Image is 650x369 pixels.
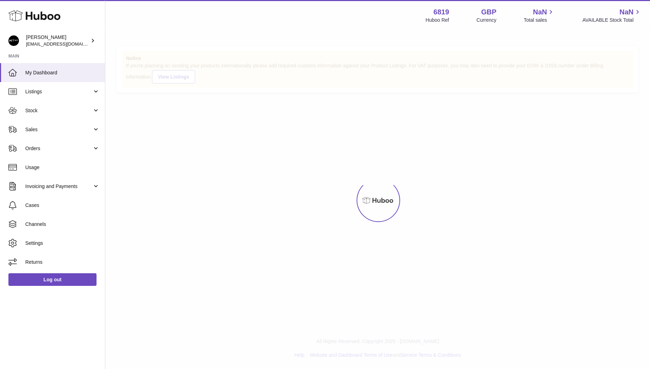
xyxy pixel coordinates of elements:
span: Total sales [524,17,555,24]
span: Channels [25,221,100,228]
span: Stock [25,107,92,114]
span: Usage [25,164,100,171]
span: NaN [619,7,634,17]
div: Huboo Ref [426,17,449,24]
span: [EMAIL_ADDRESS][DOMAIN_NAME] [26,41,103,47]
span: Invoicing and Payments [25,183,92,190]
div: [PERSON_NAME] [26,34,89,47]
a: NaN AVAILABLE Stock Total [582,7,642,24]
img: amar@mthk.com [8,35,19,46]
span: Listings [25,88,92,95]
span: Cases [25,202,100,209]
span: Settings [25,240,100,247]
span: Sales [25,126,92,133]
strong: GBP [481,7,496,17]
span: Returns [25,259,100,266]
span: Orders [25,145,92,152]
a: Log out [8,273,97,286]
div: Currency [477,17,497,24]
span: My Dashboard [25,69,100,76]
span: NaN [533,7,547,17]
strong: 6819 [433,7,449,17]
a: NaN Total sales [524,7,555,24]
span: AVAILABLE Stock Total [582,17,642,24]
